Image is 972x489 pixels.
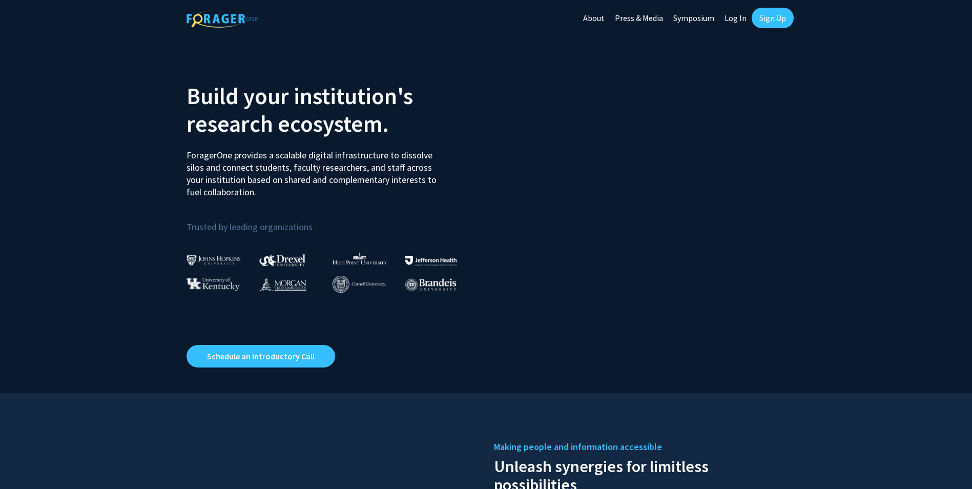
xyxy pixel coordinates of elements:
h5: Making people and information accessible [494,439,786,455]
img: High Point University [333,252,387,264]
p: ForagerOne provides a scalable digital infrastructure to dissolve silos and connect students, fac... [187,141,444,198]
img: Johns Hopkins University [187,255,241,266]
img: Morgan State University [259,277,306,291]
p: Trusted by leading organizations [187,207,479,235]
img: Cornell University [333,276,386,293]
img: University of Kentucky [187,277,240,291]
img: Thomas Jefferson University [405,256,457,266]
img: Brandeis University [405,278,457,291]
img: ForagerOne Logo [187,10,258,28]
h2: Build your institution's research ecosystem. [187,82,479,137]
img: Drexel University [259,254,305,266]
a: Opens in a new tab [187,345,335,368]
a: Sign Up [752,8,794,28]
